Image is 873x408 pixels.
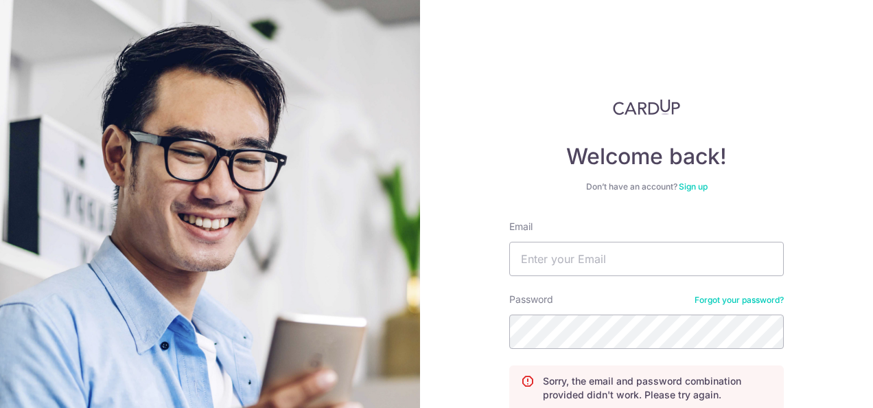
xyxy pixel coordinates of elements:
p: Sorry, the email and password combination provided didn't work. Please try again. [543,374,772,402]
h4: Welcome back! [509,143,784,170]
label: Email [509,220,533,234]
label: Password [509,293,553,306]
img: CardUp Logo [613,99,680,115]
a: Forgot your password? [695,295,784,306]
a: Sign up [679,181,708,192]
div: Don’t have an account? [509,181,784,192]
input: Enter your Email [509,242,784,276]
